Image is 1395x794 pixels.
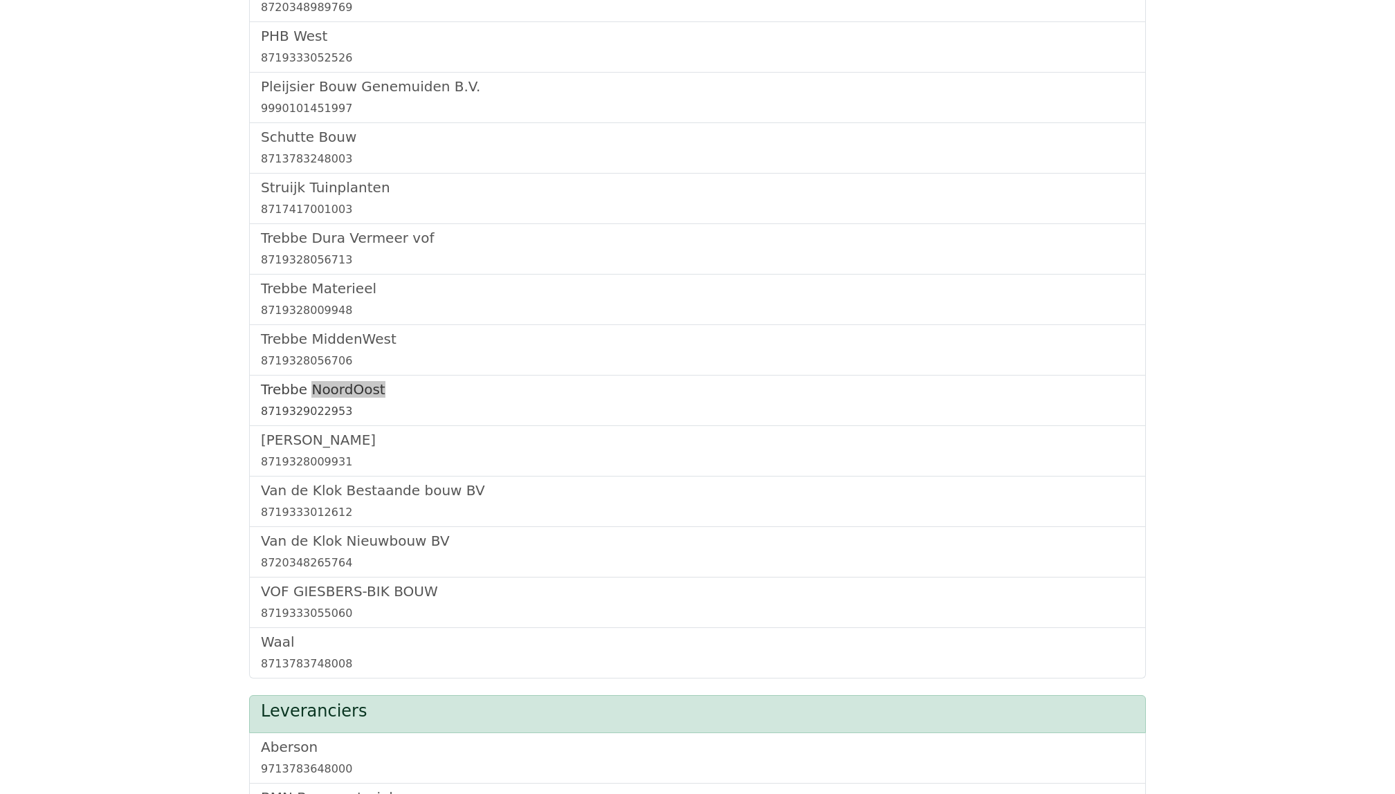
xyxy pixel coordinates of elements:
h5: Struijk Tuinplanten [261,179,1134,196]
a: VOF GIESBERS-BIK BOUW8719333055060 [261,583,1134,622]
h5: Aberson [261,739,1134,755]
div: 9713783648000 [261,761,1134,777]
a: PHB West8719333052526 [261,28,1134,66]
div: 8713783248003 [261,151,1134,167]
div: 8719328009948 [261,302,1134,319]
div: 8719333012612 [261,504,1134,521]
a: Trebbe NoordOost8719329022953 [261,381,1134,420]
h5: Van de Klok Bestaande bouw BV [261,482,1134,499]
h5: Trebbe Materieel [261,280,1134,297]
div: 8719329022953 [261,403,1134,420]
div: 8720348265764 [261,555,1134,571]
a: Waal8713783748008 [261,634,1134,672]
div: 8719328056713 [261,252,1134,268]
h5: Trebbe Dura Vermeer vof [261,230,1134,246]
h5: PHB West [261,28,1134,44]
h5: Schutte Bouw [261,129,1134,145]
a: Trebbe Dura Vermeer vof8719328056713 [261,230,1134,268]
a: Trebbe Materieel8719328009948 [261,280,1134,319]
a: Van de Klok Nieuwbouw BV8720348265764 [261,533,1134,571]
h5: VOF GIESBERS-BIK BOUW [261,583,1134,600]
h5: Trebbe NoordOost [261,381,1134,398]
div: 8719333052526 [261,50,1134,66]
div: 8719333055060 [261,605,1134,622]
a: Schutte Bouw8713783248003 [261,129,1134,167]
h5: Waal [261,634,1134,650]
h5: [PERSON_NAME] [261,432,1134,448]
div: 8719328009931 [261,454,1134,470]
div: 8713783748008 [261,656,1134,672]
h5: Trebbe MiddenWest [261,331,1134,347]
h4: Leveranciers [261,701,1134,721]
a: Struijk Tuinplanten8717417001003 [261,179,1134,218]
a: Trebbe MiddenWest8719328056706 [261,331,1134,369]
div: 8719328056706 [261,353,1134,369]
div: 9990101451997 [261,100,1134,117]
a: [PERSON_NAME]8719328009931 [261,432,1134,470]
h5: Van de Klok Nieuwbouw BV [261,533,1134,549]
a: Aberson9713783648000 [261,739,1134,777]
a: Pleijsier Bouw Genemuiden B.V.9990101451997 [261,78,1134,117]
h5: Pleijsier Bouw Genemuiden B.V. [261,78,1134,95]
a: Van de Klok Bestaande bouw BV8719333012612 [261,482,1134,521]
div: 8717417001003 [261,201,1134,218]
